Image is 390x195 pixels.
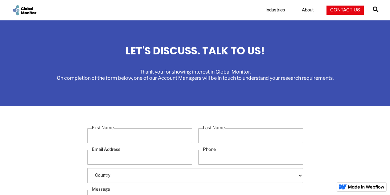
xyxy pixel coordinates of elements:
[326,6,364,15] a: Contact Us
[92,125,114,131] label: First Name
[125,43,265,58] strong: LET'S DISCUSS. TALK TO US!
[92,146,120,152] label: Email Address
[373,4,378,16] a: 
[12,4,37,16] a: home
[203,146,216,152] label: Phone
[57,69,334,81] div: Thank you for showing interest in Global Monitor. On completion of the form below, one of our Acc...
[203,125,225,131] label: Last Name
[373,5,378,14] span: 
[92,186,110,192] label: Message
[262,7,289,13] a: Industries
[298,7,317,13] a: About
[348,185,384,189] img: Made in Webflow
